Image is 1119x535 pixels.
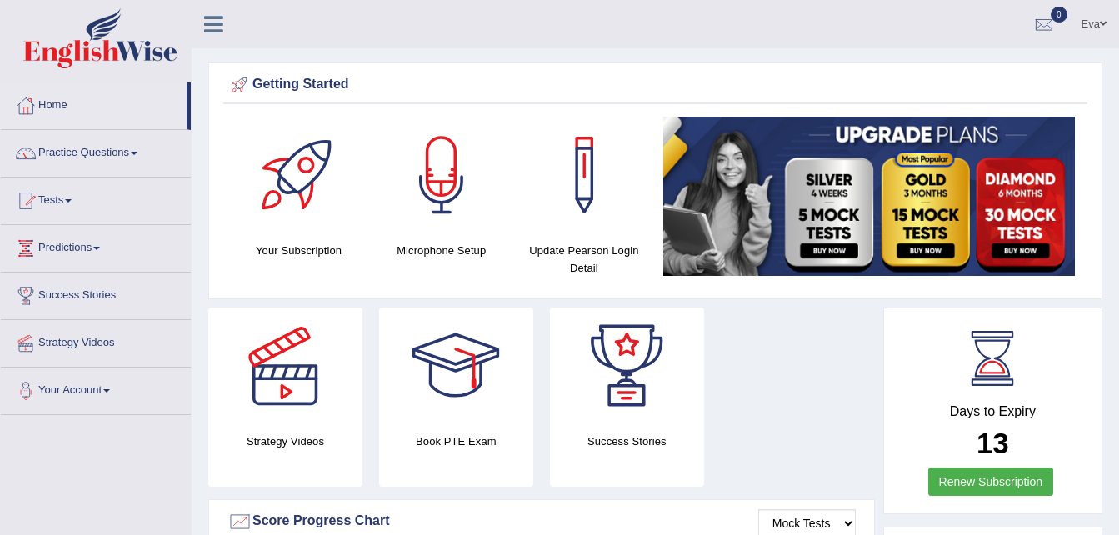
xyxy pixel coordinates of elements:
h4: Days to Expiry [902,404,1083,419]
a: Your Account [1,367,191,409]
h4: Book PTE Exam [379,432,533,450]
a: Predictions [1,225,191,267]
h4: Strategy Videos [208,432,362,450]
div: Score Progress Chart [227,509,856,534]
a: Strategy Videos [1,320,191,362]
h4: Success Stories [550,432,704,450]
a: Practice Questions [1,130,191,172]
span: 0 [1051,7,1067,22]
h4: Your Subscription [236,242,362,259]
a: Tests [1,177,191,219]
a: Renew Subscription [928,467,1054,496]
a: Home [1,82,187,124]
h4: Update Pearson Login Detail [521,242,647,277]
b: 13 [977,427,1009,459]
h4: Microphone Setup [378,242,504,259]
div: Getting Started [227,72,1083,97]
img: small5.jpg [663,117,1075,276]
a: Success Stories [1,272,191,314]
